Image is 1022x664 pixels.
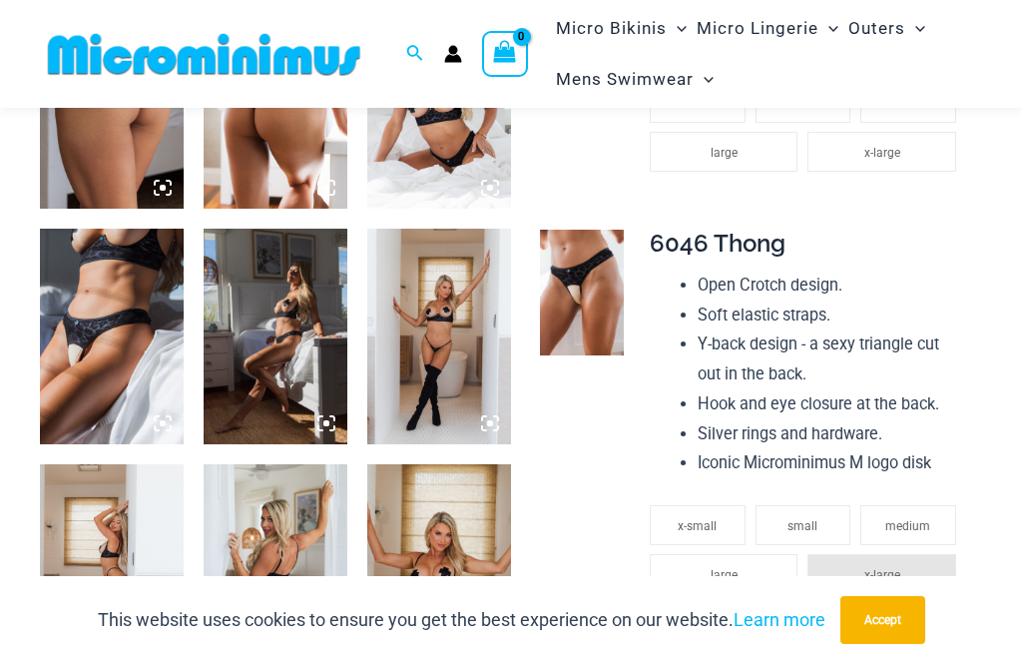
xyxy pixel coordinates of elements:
span: x-large [864,568,900,582]
span: Micro Bikinis [556,3,667,54]
span: Menu Toggle [667,3,687,54]
span: small [787,519,817,533]
li: x-large [807,132,955,172]
span: large [711,568,738,582]
a: Learn more [734,609,825,630]
li: Soft elastic straps. [698,301,965,331]
li: Open Crotch design. [698,271,965,301]
li: Iconic Microminimus M logo disk [698,448,965,478]
span: medium [885,519,930,533]
span: Menu Toggle [818,3,838,54]
li: Y-back design - a sexy triangle cut out in the back. [698,330,965,388]
a: Account icon link [444,45,462,63]
img: Nights Fall Silver Leopard 1036 Bra 6046 Thong [40,229,184,444]
img: Nights Fall Silver Leopard 1036 Bra 6046 Thong [204,229,347,444]
li: x-large [807,554,955,604]
img: Nights Fall Silver Leopard 1036 Bra 6516 Micro [367,229,511,444]
a: Mens SwimwearMenu ToggleMenu Toggle [551,54,719,105]
li: medium [860,505,956,545]
img: MM SHOP LOGO FLAT [40,32,368,77]
img: Nights Fall Silver Leopard 6046 Thong [540,230,624,355]
li: small [756,505,851,545]
a: View Shopping Cart, empty [482,31,528,77]
li: Silver rings and hardware. [698,419,965,449]
a: Search icon link [406,42,424,67]
span: large [711,146,738,160]
li: Hook and eye closure at the back. [698,389,965,419]
li: x-small [650,505,746,545]
li: large [650,554,797,594]
button: Accept [840,596,925,644]
span: x-small [678,519,717,533]
span: Mens Swimwear [556,54,694,105]
span: Micro Lingerie [697,3,818,54]
a: OutersMenu ToggleMenu Toggle [843,3,930,54]
span: x-large [864,146,900,160]
a: Micro BikinisMenu ToggleMenu Toggle [551,3,692,54]
span: Menu Toggle [694,54,714,105]
p: This website uses cookies to ensure you get the best experience on our website. [98,605,825,635]
a: Micro LingerieMenu ToggleMenu Toggle [692,3,843,54]
span: Menu Toggle [905,3,925,54]
span: 6046 Thong [650,229,785,258]
span: Outers [848,3,905,54]
li: large [650,132,797,172]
